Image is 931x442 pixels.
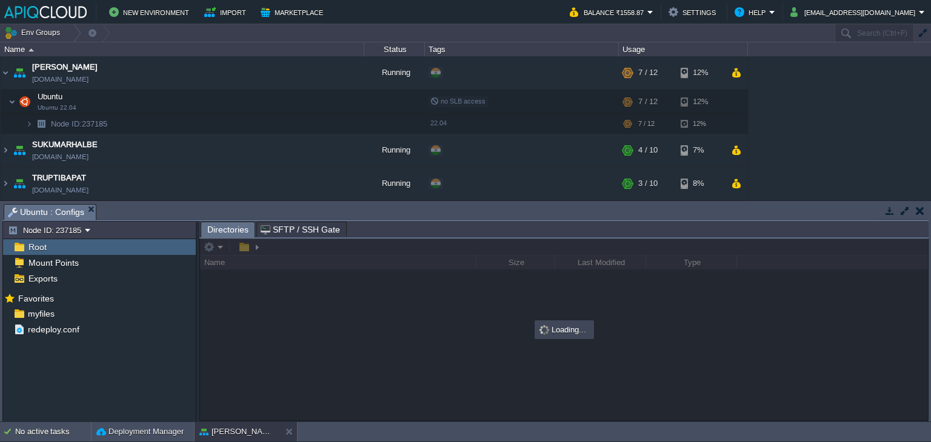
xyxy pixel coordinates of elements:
a: myfiles [25,308,56,319]
div: 4 / 10 [638,134,658,167]
div: Loading... [536,322,593,338]
a: [DOMAIN_NAME] [32,151,88,163]
div: 7% [681,134,720,167]
button: New Environment [109,5,193,19]
div: No active tasks [15,422,91,441]
img: AMDAwAAAACH5BAEAAAAALAAAAAABAAEAAAICRAEAOw== [1,134,10,167]
div: 7 / 12 [638,56,658,89]
img: AMDAwAAAACH5BAEAAAAALAAAAAABAAEAAAICRAEAOw== [33,114,50,133]
a: [PERSON_NAME] [32,61,98,73]
div: Running [364,134,425,167]
a: UbuntuUbuntu 22.04 [36,92,64,101]
a: Favorites [16,294,56,303]
button: Balance ₹1558.87 [570,5,647,19]
span: no SLB access [430,97,486,105]
div: 12% [681,56,720,89]
span: Node ID: [51,119,82,128]
span: 22.04 [430,119,447,127]
a: Node ID:237185 [50,119,109,129]
div: Status [365,42,424,56]
img: APIQCloud [4,6,87,18]
button: Settings [669,5,719,19]
button: Import [204,5,250,19]
img: AMDAwAAAACH5BAEAAAAALAAAAAABAAEAAAICRAEAOw== [28,48,34,51]
span: Ubuntu [36,91,64,102]
img: AMDAwAAAACH5BAEAAAAALAAAAAABAAEAAAICRAEAOw== [8,90,16,114]
img: AMDAwAAAACH5BAEAAAAALAAAAAABAAEAAAICRAEAOw== [1,56,10,89]
span: Ubuntu 22.04 [38,104,76,111]
div: Name [1,42,364,56]
div: 7 / 12 [638,90,658,114]
button: Marketplace [261,5,327,19]
div: 12% [681,114,720,133]
a: [DOMAIN_NAME] [32,184,88,196]
div: 7 / 12 [638,114,655,133]
a: [DOMAIN_NAME] [32,73,88,85]
img: AMDAwAAAACH5BAEAAAAALAAAAAABAAEAAAICRAEAOw== [16,90,33,114]
img: AMDAwAAAACH5BAEAAAAALAAAAAABAAEAAAICRAEAOw== [11,56,28,89]
a: Mount Points [26,257,81,268]
button: Deployment Manager [96,426,184,438]
span: Ubuntu : Configs [8,205,84,220]
button: Help [735,5,769,19]
div: Tags [425,42,618,56]
button: Env Groups [4,24,64,41]
button: Node ID: 237185 [8,225,85,236]
a: Exports [26,273,59,284]
div: Running [364,56,425,89]
img: AMDAwAAAACH5BAEAAAAALAAAAAABAAEAAAICRAEAOw== [1,167,10,200]
a: SUKUMARHALBE [32,139,98,151]
div: Running [364,167,425,200]
div: Usage [619,42,747,56]
div: 12% [681,90,720,114]
button: [PERSON_NAME] [199,426,276,438]
a: Root [26,242,48,252]
img: AMDAwAAAACH5BAEAAAAALAAAAAABAAEAAAICRAEAOw== [11,167,28,200]
div: 8% [681,167,720,200]
a: redeploy.conf [25,324,81,335]
span: Favorites [16,293,56,304]
button: [EMAIL_ADDRESS][DOMAIN_NAME] [790,5,919,19]
img: AMDAwAAAACH5BAEAAAAALAAAAAABAAEAAAICRAEAOw== [11,134,28,167]
span: SFTP / SSH Gate [261,222,340,237]
img: AMDAwAAAACH5BAEAAAAALAAAAAABAAEAAAICRAEAOw== [25,114,33,133]
span: Directories [207,222,249,237]
a: TRUPTIBAPAT [32,172,86,184]
span: 237185 [50,119,109,129]
div: 3 / 10 [638,167,658,200]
